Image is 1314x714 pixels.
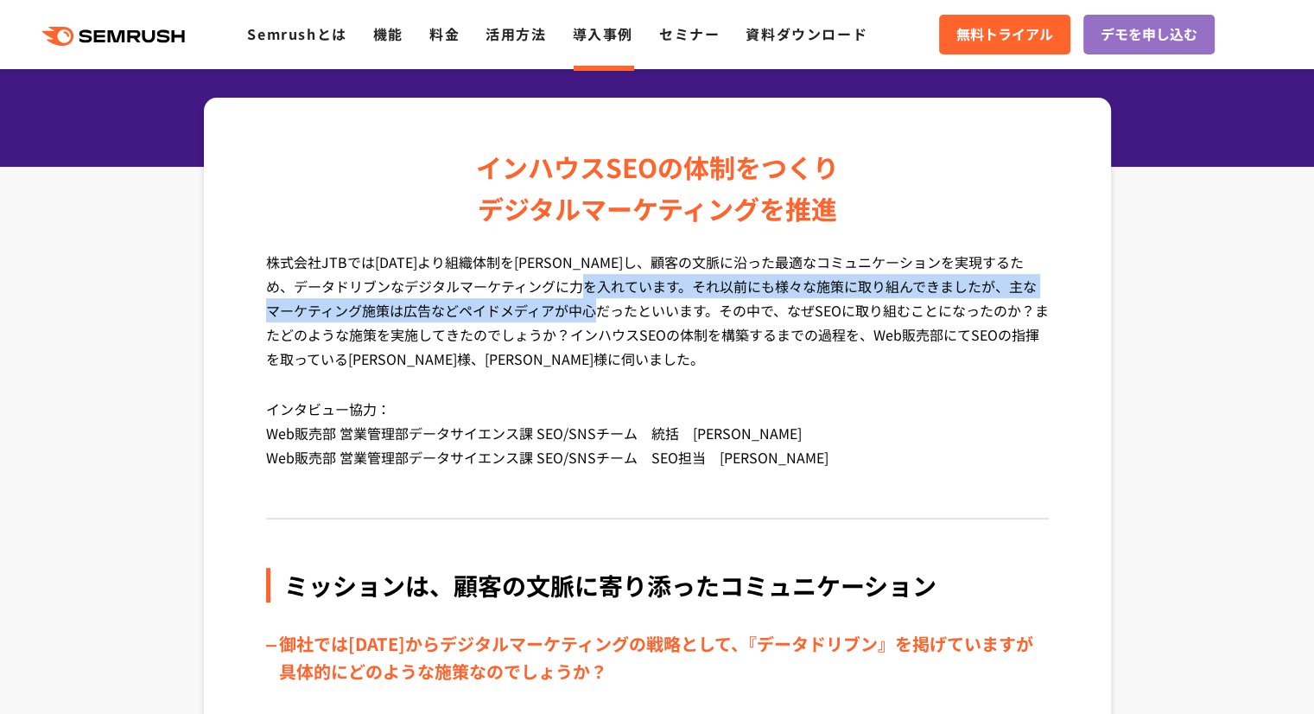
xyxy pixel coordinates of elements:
[1101,23,1197,46] span: デモを申し込む
[476,146,839,229] div: インハウスSEOの体制をつくり デジタルマーケティングを推進
[429,23,460,44] a: 料金
[247,23,346,44] a: Semrushとは
[746,23,867,44] a: 資料ダウンロード
[573,23,633,44] a: 導入事例
[373,23,403,44] a: 機能
[266,397,1049,495] p: インタビュー協力： Web販売部 営業管理部データサイエンス課 SEO/SNSチーム 統括 [PERSON_NAME] Web販売部 営業管理部データサイエンス課 SEO/SNSチーム SEO担...
[266,630,1049,685] div: 御社では[DATE]からデジタルマーケティングの戦略として、『データドリブン』を掲げていますが具体的にどのような施策なのでしょうか？
[1083,15,1215,54] a: デモを申し込む
[939,15,1070,54] a: 無料トライアル
[659,23,720,44] a: セミナー
[266,568,1049,602] div: ミッションは、顧客の文脈に寄り添ったコミュニケーション
[486,23,546,44] a: 活用方法
[266,250,1049,397] p: 株式会社JTBでは[DATE]より組織体制を[PERSON_NAME]し、顧客の文脈に沿った最適なコミュニケーションを実現するため、データドリブンなデジタルマーケティングに力を入れています。それ...
[956,23,1053,46] span: 無料トライアル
